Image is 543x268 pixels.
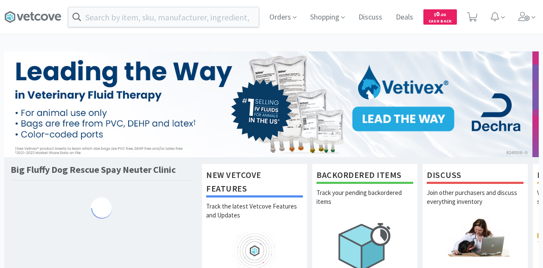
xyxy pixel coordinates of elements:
[392,14,417,21] a: Deals
[316,168,413,184] h1: Backordered Items
[427,168,523,184] h1: Discuss
[427,188,523,218] p: Join other purchasers and discuss everything inventory
[316,188,413,218] p: Track your pending backordered items
[439,12,446,17] span: . 00
[11,164,176,176] h1: Big Fluffy Dog Rescue Spay Neuter Clinic
[428,19,452,25] span: Cash Back
[68,7,259,27] input: Search by item, sku, manufacturer, ingredient, size...
[206,202,303,231] p: Track the latest Vetcove Features and Updates
[423,6,457,28] a: $0.00Cash Back
[427,218,523,257] img: hero_discuss.png
[4,51,532,157] img: 6bcff1d5513c4292bcae26201ab6776f.jpg
[206,168,303,197] h1: New Vetcove Features
[434,12,436,17] span: $
[434,10,446,18] span: 0
[355,14,386,21] a: Discuss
